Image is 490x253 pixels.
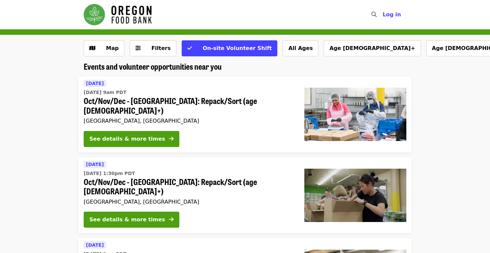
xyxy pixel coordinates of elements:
[84,177,294,196] span: Oct/Nov/Dec - [GEOGRAPHIC_DATA]: Repack/Sort (age [DEMOGRAPHIC_DATA]+)
[84,212,179,228] button: See details & more times
[84,96,294,115] span: Oct/Nov/Dec - [GEOGRAPHIC_DATA]: Repack/Sort (age [DEMOGRAPHIC_DATA]+)
[84,89,126,96] time: [DATE] 9am PDT
[203,45,272,51] span: On-site Volunteer Shift
[304,169,406,222] img: Oct/Nov/Dec - Portland: Repack/Sort (age 8+) organized by Oregon Food Bank
[182,40,277,56] button: On-site Volunteer Shift
[86,81,104,86] span: [DATE]
[84,40,124,56] button: Show map view
[84,131,179,147] button: See details & more times
[106,45,119,51] span: Map
[78,158,412,233] a: See details for "Oct/Nov/Dec - Portland: Repack/Sort (age 8+)"
[381,7,386,23] input: Search
[169,136,174,142] i: arrow-right icon
[89,135,165,143] div: See details & more times
[84,4,152,25] img: Oregon Food Bank - Home
[304,88,406,141] img: Oct/Nov/Dec - Beaverton: Repack/Sort (age 10+) organized by Oregon Food Bank
[78,77,412,152] a: See details for "Oct/Nov/Dec - Beaverton: Repack/Sort (age 10+)"
[84,199,294,205] div: [GEOGRAPHIC_DATA], [GEOGRAPHIC_DATA]
[283,40,318,56] button: All Ages
[84,60,222,72] span: Events and volunteer opportunities near you
[86,242,104,248] span: [DATE]
[187,45,192,51] i: check icon
[86,162,104,167] span: [DATE]
[383,11,401,18] span: Log in
[130,40,176,56] button: Filters (0 selected)
[324,40,421,56] button: Age [DEMOGRAPHIC_DATA]+
[135,45,141,51] i: sliders-h icon
[89,216,165,224] div: See details & more times
[169,216,174,223] i: arrow-right icon
[377,8,406,21] button: Log in
[89,45,95,51] i: map icon
[151,45,171,51] span: Filters
[84,118,294,124] div: [GEOGRAPHIC_DATA], [GEOGRAPHIC_DATA]
[371,11,377,18] i: search icon
[84,170,135,177] time: [DATE] 1:30pm PDT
